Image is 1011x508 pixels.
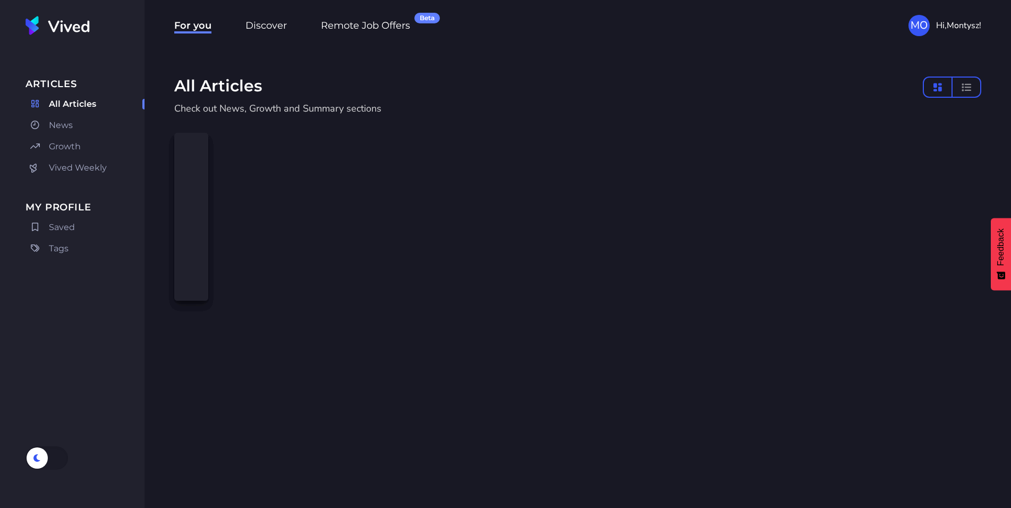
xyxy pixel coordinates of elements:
[49,140,81,153] span: Growth
[996,228,1006,266] span: Feedback
[26,200,145,215] span: My Profile
[26,16,90,35] img: Vived
[908,15,981,36] button: MOHi,Montysz!
[174,101,930,116] p: Check out News, Growth and Summary sections
[49,242,69,255] span: Tags
[991,218,1011,290] button: Feedback - Show survey
[908,15,930,36] div: MO
[936,19,981,32] span: Hi, Montysz !
[245,20,287,33] span: Discover
[26,138,145,155] a: Growth
[321,18,410,33] a: Remote Job OffersBeta
[49,119,73,132] span: News
[923,77,953,98] button: masonry layout
[414,13,440,23] div: Beta
[49,98,96,111] span: All Articles
[26,117,145,134] a: News
[26,77,145,91] span: Articles
[49,162,107,174] span: Vived Weekly
[174,18,211,33] a: For you
[245,18,287,33] a: Discover
[26,240,145,257] a: Tags
[953,77,981,98] button: compact layout
[26,159,145,176] a: Vived Weekly
[26,96,145,113] a: All Articles
[321,20,410,33] span: Remote Job Offers
[174,20,211,33] span: For you
[26,219,145,236] a: Saved
[174,77,262,96] h1: All Articles
[49,221,75,234] span: Saved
